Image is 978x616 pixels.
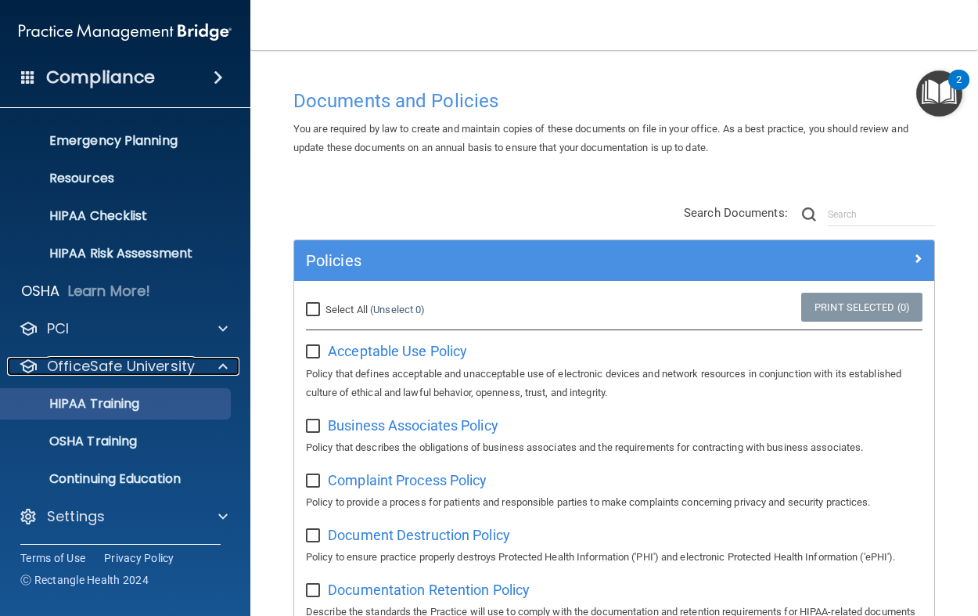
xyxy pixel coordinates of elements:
[10,471,224,487] p: Continuing Education
[10,434,137,449] p: OSHA Training
[20,550,85,566] a: Terms of Use
[10,208,224,224] p: HIPAA Checklist
[19,16,232,48] img: PMB logo
[68,282,151,301] p: Learn More!
[19,357,228,376] a: OfficeSafe University
[10,396,139,412] p: HIPAA Training
[47,357,195,376] p: OfficeSafe University
[328,472,487,488] span: Complaint Process Policy
[325,304,368,315] span: Select All
[956,80,962,100] div: 2
[916,70,962,117] button: Open Resource Center, 2 new notifications
[306,548,922,567] p: Policy to ensure practice properly destroys Protected Health Information ('PHI') and electronic P...
[328,582,530,598] span: Documentation Retention Policy
[328,527,510,543] span: Document Destruction Policy
[306,248,922,273] a: Policies
[20,572,149,588] span: Ⓒ Rectangle Health 2024
[306,438,922,457] p: Policy that describes the obligations of business associates and the requirements for contracting...
[306,493,922,512] p: Policy to provide a process for patients and responsible parties to make complaints concerning pr...
[19,507,228,526] a: Settings
[46,67,155,88] h4: Compliance
[828,203,935,226] input: Search
[21,282,60,301] p: OSHA
[293,123,908,153] span: You are required by law to create and maintain copies of these documents on file in your office. ...
[19,319,228,338] a: PCI
[10,171,224,186] p: Resources
[104,550,174,566] a: Privacy Policy
[684,206,788,220] span: Search Documents:
[47,507,105,526] p: Settings
[306,365,922,402] p: Policy that defines acceptable and unacceptable use of electronic devices and network resources i...
[47,319,69,338] p: PCI
[801,293,922,322] a: Print Selected (0)
[370,304,425,315] a: (Unselect 0)
[306,304,324,316] input: Select All (Unselect 0)
[10,246,224,261] p: HIPAA Risk Assessment
[328,417,498,434] span: Business Associates Policy
[328,343,467,359] span: Acceptable Use Policy
[10,133,224,149] p: Emergency Planning
[293,91,935,111] h4: Documents and Policies
[306,252,763,269] h5: Policies
[802,207,816,222] img: ic-search.3b580494.png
